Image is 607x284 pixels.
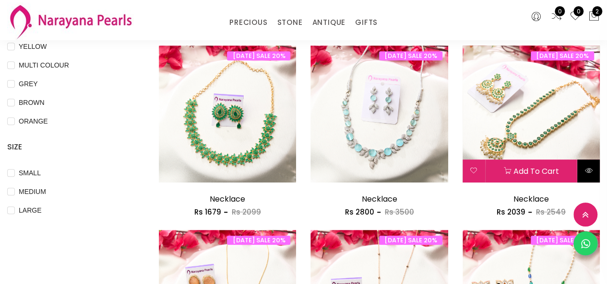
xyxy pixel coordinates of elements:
[15,116,52,126] span: ORANGE
[277,15,302,30] a: STONE
[227,236,290,245] span: [DATE] SALE 20%
[531,236,594,245] span: [DATE] SALE 20%
[379,51,442,60] span: [DATE] SALE 20%
[592,6,602,16] span: 2
[555,6,565,16] span: 0
[486,159,577,182] button: Add to cart
[227,51,290,60] span: [DATE] SALE 20%
[570,11,581,23] a: 0
[15,205,45,216] span: LARGE
[312,15,345,30] a: ANTIQUE
[536,207,566,217] span: Rs 2549
[577,159,600,182] button: Quick View
[194,207,221,217] span: Rs 1679
[345,207,374,217] span: Rs 2800
[15,97,48,108] span: BROWN
[362,193,397,204] a: Necklace
[210,193,245,204] a: Necklace
[355,15,378,30] a: GIFTS
[15,79,42,89] span: GREY
[573,6,583,16] span: 0
[551,11,562,23] a: 0
[15,60,73,70] span: MULTI COLOUR
[232,207,261,217] span: Rs 2099
[229,15,267,30] a: PRECIOUS
[7,141,130,153] h4: SIZE
[15,168,45,178] span: SMALL
[379,236,442,245] span: [DATE] SALE 20%
[15,41,50,52] span: YELLOW
[588,11,600,23] button: 2
[385,207,414,217] span: Rs 3500
[15,186,50,197] span: MEDIUM
[513,193,549,204] a: Necklace
[531,51,594,60] span: [DATE] SALE 20%
[463,159,485,182] button: Add to wishlist
[497,207,525,217] span: Rs 2039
